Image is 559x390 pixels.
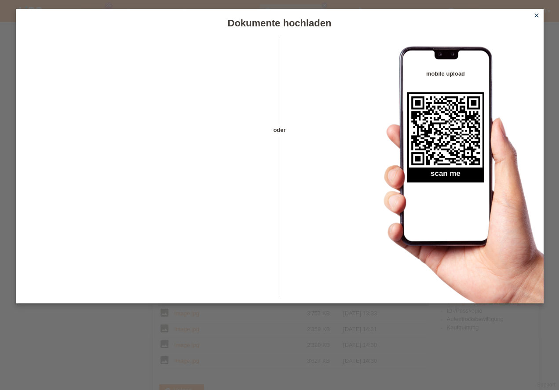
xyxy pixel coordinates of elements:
h1: Dokumente hochladen [16,18,544,29]
i: close [533,12,540,19]
span: oder [264,125,295,135]
h2: scan me [407,169,484,182]
iframe: Upload [29,59,264,279]
h4: mobile upload [407,70,484,77]
a: close [531,11,542,21]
